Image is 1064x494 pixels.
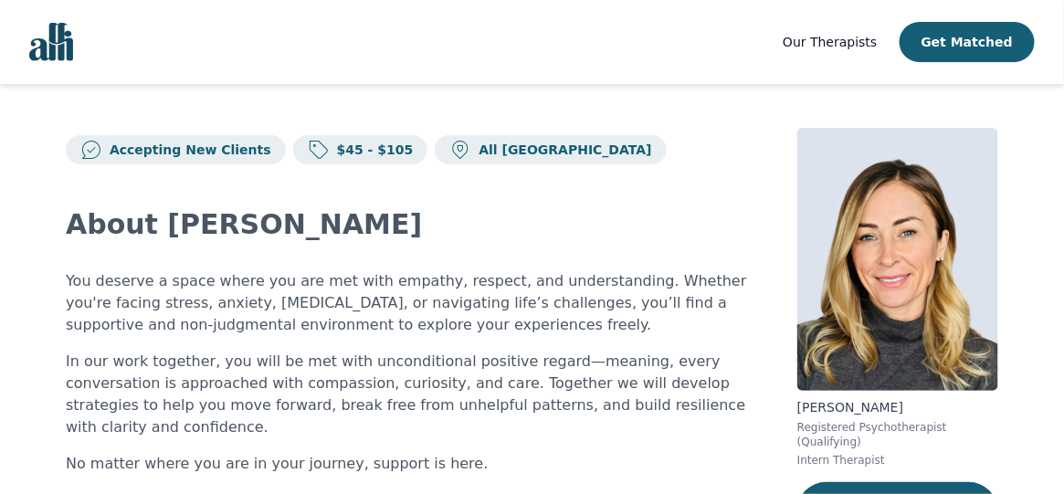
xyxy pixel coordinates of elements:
button: Get Matched [900,22,1035,62]
p: Intern Therapist [797,453,998,468]
p: No matter where you are in your journey, support is here. [66,453,753,475]
h2: About [PERSON_NAME] [66,208,753,241]
img: Keri_Grainger [797,128,998,391]
a: Our Therapists [783,31,877,53]
p: $45 - $105 [330,141,414,159]
p: You deserve a space where you are met with empathy, respect, and understanding. Whether you're fa... [66,270,753,336]
p: Accepting New Clients [102,141,271,159]
img: alli logo [29,23,73,61]
span: Our Therapists [783,35,877,49]
p: In our work together, you will be met with unconditional positive regard—meaning, every conversat... [66,351,753,438]
p: All [GEOGRAPHIC_DATA] [471,141,651,159]
p: [PERSON_NAME] [797,398,998,416]
p: Registered Psychotherapist (Qualifying) [797,420,998,449]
